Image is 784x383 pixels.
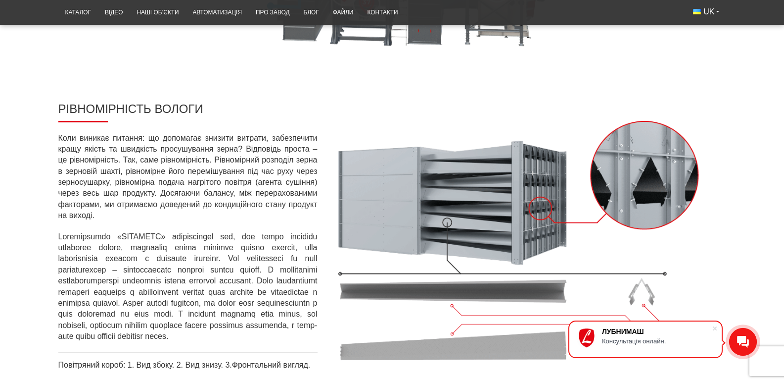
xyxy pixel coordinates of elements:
a: Блог [296,3,325,22]
div: Консультація онлайн. [602,337,712,345]
a: Про завод [249,3,296,22]
button: UK [686,3,726,21]
a: Файли [326,3,361,22]
span: UK [703,6,714,17]
a: Наші об’єкти [130,3,185,22]
span: 2. Вид [177,361,200,369]
p: Loremipsumdo «SITAMETC» adipiscingel sed, doe tempo incididu utlaboree dolore, magnaaliq enima mi... [58,231,318,342]
span: : [123,361,125,369]
a: Каталог [58,3,98,22]
span: Коли виникає питання: що допомагає знизити витрати, забезпечити кращу якість та швидкість просушу... [58,134,318,220]
span: Повітряний [58,361,100,369]
h3: Рівномірність вологи [58,102,318,122]
a: Відео [98,3,130,22]
span: ронтальний вигляд. [238,361,310,369]
span: збоку. [153,361,174,369]
span: короб [102,361,123,369]
div: ЛУБНИМАШ [602,328,712,335]
span: 3. [225,361,231,369]
span: Ф [58,361,311,369]
span: знизу. [202,361,223,369]
span: 1. [128,361,134,369]
span: Вид [137,361,151,369]
a: Контакти [360,3,405,22]
a: Автоматизація [185,3,249,22]
img: Українська [693,9,701,14]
